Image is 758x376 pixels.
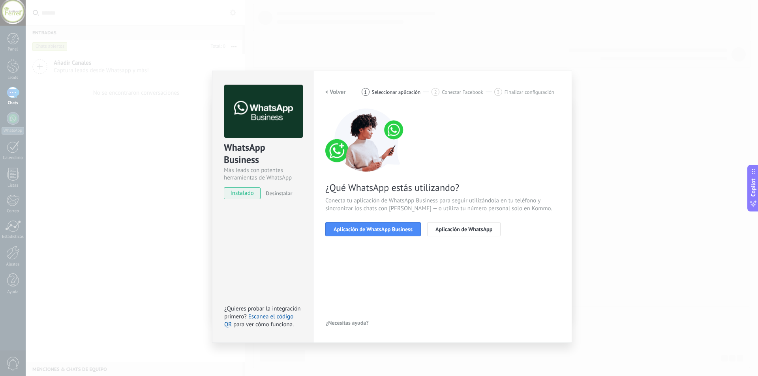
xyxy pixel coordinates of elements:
[372,89,421,95] span: Seleccionar aplicación
[224,313,293,328] a: Escanea el código QR
[325,85,346,99] button: < Volver
[266,190,292,197] span: Desinstalar
[334,226,413,232] span: Aplicación de WhatsApp Business
[326,320,369,325] span: ¿Necesitas ayuda?
[325,181,560,194] span: ¿Qué WhatsApp estás utilizando?
[434,89,437,95] span: 2
[224,166,302,181] div: Más leads con potentes herramientas de WhatsApp
[749,178,757,196] span: Copilot
[325,222,421,236] button: Aplicación de WhatsApp Business
[263,187,292,199] button: Desinstalar
[325,108,408,172] img: connect number
[325,197,560,213] span: Conecta tu aplicación de WhatsApp Business para seguir utilizándola en tu teléfono y sincronizar ...
[364,89,367,95] span: 1
[427,222,501,236] button: Aplicación de WhatsApp
[325,317,369,329] button: ¿Necesitas ayuda?
[224,85,303,138] img: logo_main.png
[233,321,294,328] span: para ver cómo funciona.
[224,305,301,320] span: ¿Quieres probar la integración primero?
[435,226,492,232] span: Aplicación de WhatsApp
[325,88,346,96] h2: < Volver
[442,89,483,95] span: Conectar Facebook
[224,141,302,166] div: WhatsApp Business
[505,89,554,95] span: Finalizar configuración
[497,89,499,95] span: 3
[224,187,260,199] span: instalado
